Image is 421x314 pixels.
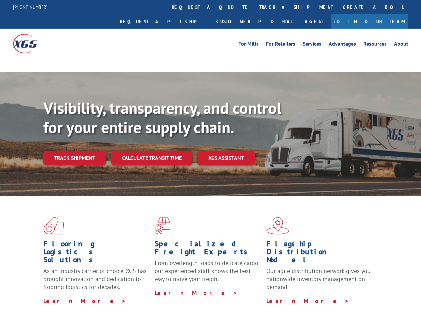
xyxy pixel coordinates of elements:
img: xgs-icon-focused-on-flooring-red [155,217,170,234]
a: Calculate transit time [111,151,192,165]
a: Agent [298,14,331,29]
a: About [394,41,408,49]
a: Join Our Team [331,14,408,29]
h1: Flagship Distribution Model [266,240,373,267]
a: Learn More > [43,297,126,305]
span: As an industry carrier of choice, XGS has brought innovation and dedication to flooring logistics... [43,267,147,291]
a: Resources [363,41,387,49]
b: Visibility, transparency, and control for your entire supply chain. [43,98,281,138]
a: Learn More > [155,289,238,297]
img: xgs-icon-total-supply-chain-intelligence-red [43,217,64,234]
h1: Flooring Logistics Solutions [43,240,150,267]
a: Track shipment [43,151,106,165]
a: Learn More > [266,297,349,305]
a: Services [303,41,321,49]
a: Request a pickup [115,14,211,29]
a: Advantages [329,41,356,49]
img: xgs-icon-flagship-distribution-model-red [266,217,289,234]
a: For Retailers [266,41,295,49]
span: Our agile distribution network gives you nationwide inventory management on demand. [266,267,371,291]
a: For Mills [238,41,259,49]
p: From overlength loads to delicate cargo, our experienced staff knows the best way to move your fr... [155,259,261,289]
a: XGS ASSISTANT [198,151,255,165]
a: [PHONE_NUMBER] [13,4,48,10]
h1: Specialized Freight Experts [155,240,261,259]
a: Customer Portal [211,14,298,29]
